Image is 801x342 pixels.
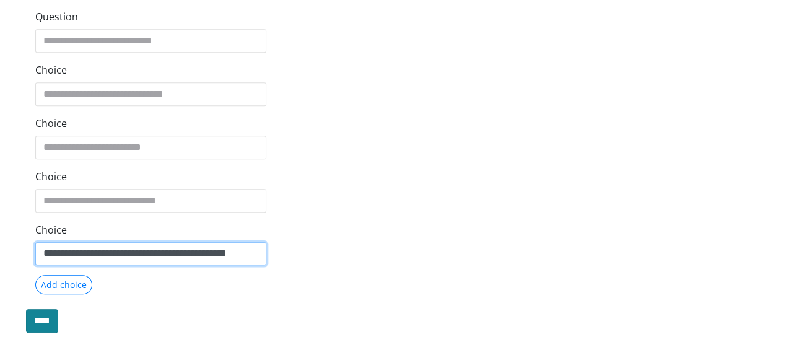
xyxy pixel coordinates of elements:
[35,116,67,131] label: Choice
[35,275,92,294] button: Add choice
[35,9,78,24] label: Question
[35,169,67,184] label: Choice
[35,222,67,237] label: Choice
[35,63,67,77] label: Choice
